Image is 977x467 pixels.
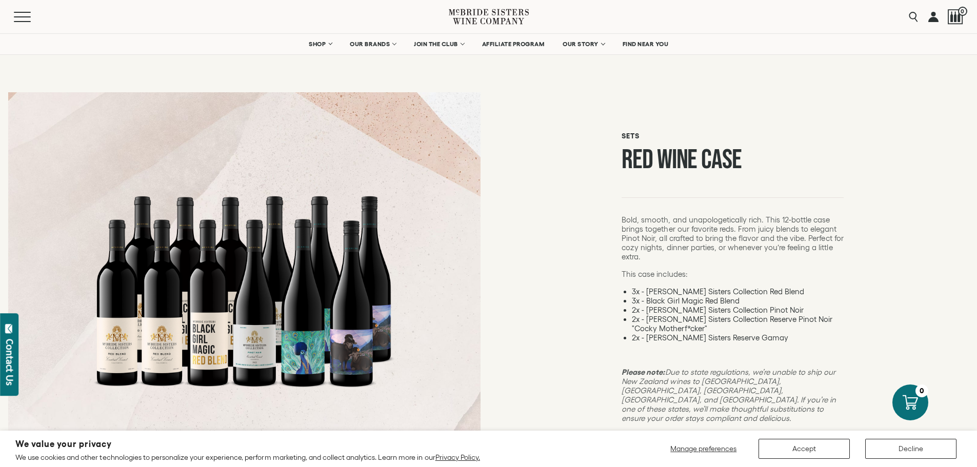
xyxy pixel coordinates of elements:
a: Privacy Policy. [435,453,480,461]
a: SHOP [302,34,338,54]
button: Mobile Menu Trigger [14,12,51,22]
strong: Please note: [622,368,665,376]
button: Decline [865,439,956,459]
span: FIND NEAR YOU [623,40,669,48]
li: 2x - [PERSON_NAME] Sisters Collection Pinot Noir [632,306,844,315]
span: 0 [958,7,967,16]
span: Manage preferences [670,444,736,453]
li: 2x - [PERSON_NAME] Sisters Reserve Gamay [632,333,844,342]
li: 3x - Black Girl Magic Red Blend [632,296,844,306]
button: Accept [759,439,850,459]
span: SHOP [309,40,326,48]
a: AFFILIATE PROGRAM [475,34,551,54]
div: Contact Us [5,339,15,385]
a: JOIN THE CLUB [407,34,470,54]
span: OUR STORY [563,40,599,48]
span: AFFILIATE PROGRAM [482,40,545,48]
li: 3x - [PERSON_NAME] Sisters Collection Red Blend [632,287,844,296]
span: JOIN THE CLUB [414,40,458,48]
a: FIND NEAR YOU [616,34,675,54]
h6: Sets [622,132,844,140]
li: 2x - [PERSON_NAME] Sisters Collection Reserve Pinot Noir "Cocky Motherf*cker" [632,315,844,333]
p: Bold, smooth, and unapologetically rich. This 12-bottle case brings together our favorite reds. F... [622,215,844,261]
p: This case includes: [622,270,844,279]
span: OUR BRANDS [350,40,390,48]
em: Due to state regulations, we’re unable to ship our New Zealand wines to [GEOGRAPHIC_DATA], [GEOGR... [622,368,836,422]
h2: We value your privacy [15,440,480,449]
p: We use cookies and other technologies to personalize your experience, perform marketing, and coll... [15,453,480,462]
h1: Red Wine Case [622,147,844,173]
div: 0 [915,384,928,397]
button: Manage preferences [664,439,743,459]
a: OUR STORY [556,34,611,54]
a: OUR BRANDS [343,34,402,54]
